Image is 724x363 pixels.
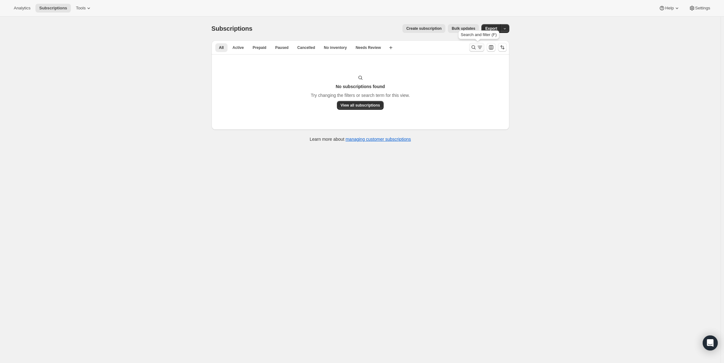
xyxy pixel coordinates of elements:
button: Sort the results [498,43,507,52]
span: Export [485,26,497,31]
button: View all subscriptions [337,101,384,110]
span: No inventory [324,45,347,50]
span: View all subscriptions [341,103,380,108]
span: Create subscription [406,26,442,31]
div: Open Intercom Messenger [703,335,718,350]
button: Tools [72,4,96,13]
p: Learn more about [310,136,411,142]
span: All [219,45,224,50]
span: Help [665,6,674,11]
span: Active [233,45,244,50]
a: managing customer subscriptions [345,137,411,142]
span: Settings [695,6,710,11]
span: Paused [275,45,289,50]
button: Customize table column order and visibility [487,43,496,52]
button: Search and filter results [469,43,484,52]
button: Settings [685,4,714,13]
span: Subscriptions [212,25,253,32]
h3: No subscriptions found [336,83,385,90]
button: Analytics [10,4,34,13]
span: Tools [76,6,86,11]
button: Create new view [386,43,396,52]
button: Subscriptions [35,4,71,13]
span: Prepaid [253,45,266,50]
span: Needs Review [356,45,381,50]
span: Analytics [14,6,30,11]
span: Bulk updates [452,26,475,31]
button: Help [655,4,684,13]
span: Subscriptions [39,6,67,11]
button: Create subscription [402,24,445,33]
button: Export [481,24,501,33]
span: Cancelled [297,45,315,50]
p: Try changing the filters or search term for this view. [311,92,410,98]
button: Bulk updates [448,24,479,33]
